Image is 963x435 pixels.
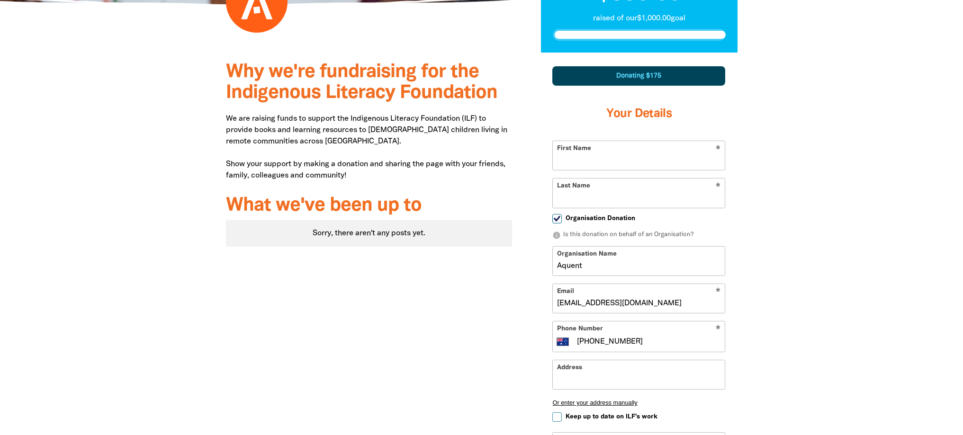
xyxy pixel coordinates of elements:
span: Organisation Donation [566,214,635,223]
span: Why we're fundraising for the Indigenous Literacy Foundation [226,63,497,102]
button: Or enter your address manually [552,399,725,406]
p: Is this donation on behalf of an Organisation? [552,231,725,240]
input: Keep up to date on ILF's work [552,412,562,422]
i: Required [716,325,720,334]
span: Keep up to date on ILF's work [566,412,657,421]
div: Sorry, there aren't any posts yet. [226,220,513,247]
div: Donating $175 [552,66,725,86]
p: raised of our $1,000.00 goal [553,13,726,24]
input: Organisation Donation [552,214,562,223]
p: We are raising funds to support the Indigenous Literacy Foundation (ILF) to provide books and lea... [226,113,513,181]
h3: What we've been up to [226,195,513,216]
div: Paginated content [226,220,513,247]
h3: Your Details [552,95,725,133]
i: info [552,231,561,240]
